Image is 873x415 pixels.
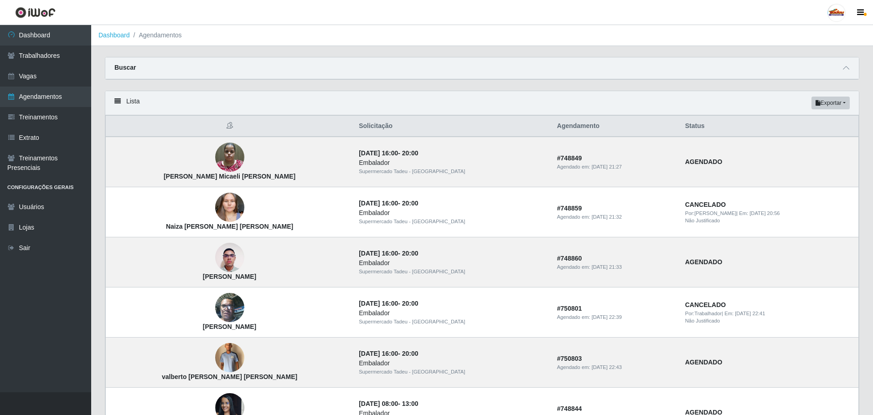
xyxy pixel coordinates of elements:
div: Agendado em: [557,263,674,271]
time: [DATE] 22:43 [592,364,622,370]
strong: - [359,200,418,207]
div: | Em: [685,310,853,318]
div: Agendado em: [557,364,674,371]
div: Supermercado Tadeu - [GEOGRAPHIC_DATA] [359,268,546,276]
strong: # 748860 [557,255,582,262]
time: [DATE] 16:00 [359,200,398,207]
strong: [PERSON_NAME] [203,323,256,330]
div: Não Justificado [685,317,853,325]
div: Supermercado Tadeu - [GEOGRAPHIC_DATA] [359,318,546,326]
time: [DATE] 16:00 [359,350,398,357]
strong: CANCELADO [685,201,726,208]
div: Embalador [359,258,546,268]
button: Exportar [811,97,850,109]
strong: # 750801 [557,305,582,312]
time: 13:00 [402,400,418,407]
div: Agendado em: [557,313,674,321]
span: Por: [PERSON_NAME] [685,210,737,216]
time: 20:00 [402,149,418,157]
strong: # 748849 [557,154,582,162]
time: [DATE] 22:39 [592,314,622,320]
strong: [PERSON_NAME] [203,273,256,280]
div: Embalador [359,308,546,318]
div: Supermercado Tadeu - [GEOGRAPHIC_DATA] [359,218,546,225]
strong: Naiza [PERSON_NAME] [PERSON_NAME] [166,223,293,230]
strong: Buscar [114,64,136,71]
th: Agendamento [552,116,680,137]
span: Por: Trabalhador [685,311,722,316]
time: 20:00 [402,300,418,307]
div: Supermercado Tadeu - [GEOGRAPHIC_DATA] [359,368,546,376]
strong: # 748859 [557,205,582,212]
div: Agendado em: [557,213,674,221]
time: 20:00 [402,200,418,207]
div: | Em: [685,210,853,217]
div: Lista [105,91,859,115]
strong: - [359,250,418,257]
li: Agendamentos [130,31,182,40]
strong: [PERSON_NAME] Micaeli [PERSON_NAME] [164,173,295,180]
strong: - [359,300,418,307]
time: 20:00 [402,350,418,357]
strong: # 748844 [557,405,582,412]
div: Embalador [359,208,546,218]
strong: valberto [PERSON_NAME] [PERSON_NAME] [162,373,297,380]
th: Solicitação [353,116,552,137]
div: Supermercado Tadeu - [GEOGRAPHIC_DATA] [359,168,546,175]
strong: # 750803 [557,355,582,362]
time: [DATE] 16:00 [359,300,398,307]
div: Embalador [359,158,546,168]
strong: - [359,149,418,157]
img: Elinaldo Pereira Baltar [215,288,244,327]
div: Não Justificado [685,217,853,225]
img: Vinicius Ferreira Silva [215,238,244,277]
strong: AGENDADO [685,359,723,366]
a: Dashboard [98,31,130,39]
div: Agendado em: [557,163,674,171]
img: Naiza Oliveira Cavalcante [215,188,244,227]
time: [DATE] 21:32 [592,214,622,220]
time: [DATE] 16:00 [359,149,398,157]
time: [DATE] 21:33 [592,264,622,270]
strong: CANCELADO [685,301,726,308]
img: valberto Diogo Da Silva Gomes [215,338,244,377]
time: [DATE] 22:41 [735,311,765,316]
time: [DATE] 20:56 [749,210,780,216]
time: [DATE] 08:00 [359,400,398,407]
strong: AGENDADO [685,258,723,266]
time: 20:00 [402,250,418,257]
img: Mayla Micaeli Santos Silva [215,138,244,177]
div: Embalador [359,359,546,368]
th: Status [680,116,859,137]
strong: AGENDADO [685,158,723,165]
strong: - [359,400,418,407]
time: [DATE] 21:27 [592,164,622,169]
img: CoreUI Logo [15,7,56,18]
time: [DATE] 16:00 [359,250,398,257]
strong: - [359,350,418,357]
nav: breadcrumb [91,25,873,46]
